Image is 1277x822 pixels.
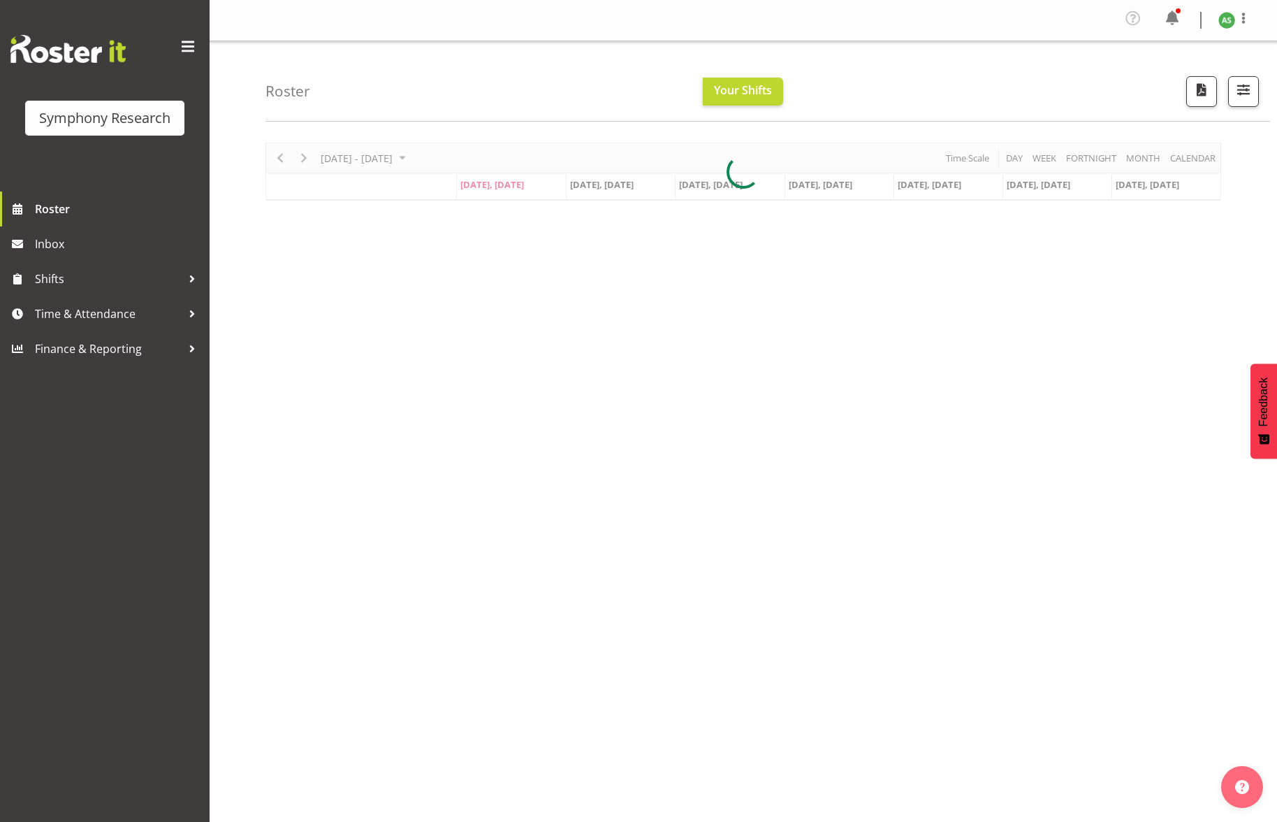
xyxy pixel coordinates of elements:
button: Download a PDF of the roster according to the set date range. [1186,76,1217,107]
div: Symphony Research [39,108,170,129]
img: Rosterit website logo [10,35,126,63]
button: Feedback - Show survey [1250,363,1277,459]
button: Your Shifts [703,78,783,106]
h4: Roster [265,83,310,99]
button: Filter Shifts [1228,76,1259,107]
img: ange-steiger11422.jpg [1218,12,1235,29]
span: Your Shifts [714,82,772,98]
span: Roster [35,199,203,219]
span: Shifts [35,268,182,289]
span: Feedback [1257,377,1270,426]
span: Time & Attendance [35,303,182,324]
span: Inbox [35,233,203,254]
img: help-xxl-2.png [1235,780,1249,794]
span: Finance & Reporting [35,338,182,359]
